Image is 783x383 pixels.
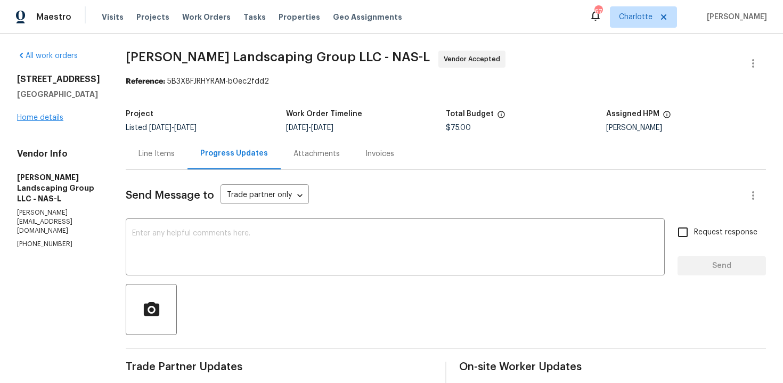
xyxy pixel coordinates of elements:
[126,362,433,372] span: Trade Partner Updates
[17,114,63,121] a: Home details
[126,51,430,63] span: [PERSON_NAME] Landscaping Group LLC - NAS-L
[138,149,175,159] div: Line Items
[619,12,652,22] span: Charlotte
[446,110,494,118] h5: Total Budget
[221,187,309,205] div: Trade partner only
[286,124,333,132] span: -
[126,124,197,132] span: Listed
[243,13,266,21] span: Tasks
[444,54,504,64] span: Vendor Accepted
[694,227,757,238] span: Request response
[333,12,402,22] span: Geo Assignments
[606,110,659,118] h5: Assigned HPM
[17,172,100,204] h5: [PERSON_NAME] Landscaping Group LLC - NAS-L
[17,208,100,235] p: [PERSON_NAME][EMAIL_ADDRESS][DOMAIN_NAME]
[293,149,340,159] div: Attachments
[17,89,100,100] h5: [GEOGRAPHIC_DATA]
[279,12,320,22] span: Properties
[594,6,602,17] div: 67
[703,12,767,22] span: [PERSON_NAME]
[136,12,169,22] span: Projects
[17,74,100,85] h2: [STREET_ADDRESS]
[17,149,100,159] h4: Vendor Info
[200,148,268,159] div: Progress Updates
[149,124,197,132] span: -
[126,76,766,87] div: 5B3X8FJRHYRAM-b0ec2fdd2
[126,190,214,201] span: Send Message to
[286,110,362,118] h5: Work Order Timeline
[149,124,172,132] span: [DATE]
[174,124,197,132] span: [DATE]
[102,12,124,22] span: Visits
[126,78,165,85] b: Reference:
[286,124,308,132] span: [DATE]
[497,110,505,124] span: The total cost of line items that have been proposed by Opendoor. This sum includes line items th...
[663,110,671,124] span: The hpm assigned to this work order.
[126,110,153,118] h5: Project
[182,12,231,22] span: Work Orders
[459,362,766,372] span: On-site Worker Updates
[365,149,394,159] div: Invoices
[606,124,766,132] div: [PERSON_NAME]
[17,52,78,60] a: All work orders
[446,124,471,132] span: $75.00
[311,124,333,132] span: [DATE]
[17,240,100,249] p: [PHONE_NUMBER]
[36,12,71,22] span: Maestro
